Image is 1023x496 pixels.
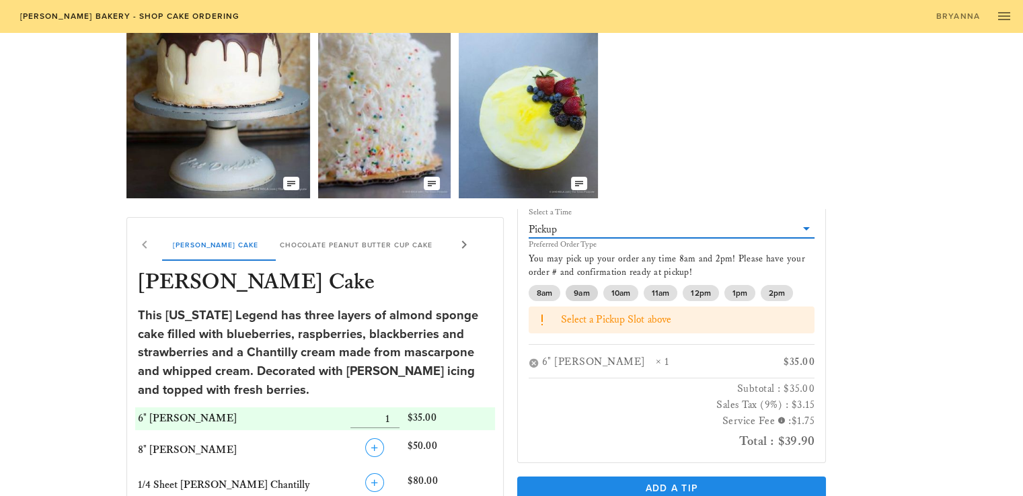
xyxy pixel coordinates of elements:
[269,229,443,261] div: Chocolate Peanut Butter Cup Cake
[19,11,239,21] span: [PERSON_NAME] Bakery - Shop Cake Ordering
[11,7,248,26] a: [PERSON_NAME] Bakery - Shop Cake Ordering
[138,306,492,399] div: This [US_STATE] Legend has three layers of almond sponge cake filled with blueberries, raspberrie...
[529,208,815,216] div: Select a Time
[138,479,310,491] span: 1/4 Sheet [PERSON_NAME] Chantilly
[529,241,815,249] div: Preferred Order Type
[529,224,557,236] div: Pickup
[135,269,495,298] h3: [PERSON_NAME] Cake
[652,285,669,301] span: 11am
[936,11,980,21] span: Bryanna
[574,285,589,301] span: 9am
[529,253,815,280] p: You may pick up your order any time 8am and 2pm! Please have your order # and confirmation ready ...
[927,7,988,26] a: Bryanna
[537,285,552,301] span: 8am
[138,412,237,425] span: 6" [PERSON_NAME]
[542,356,656,370] div: 6" [PERSON_NAME]
[792,415,815,427] span: $1.75
[162,229,269,261] div: [PERSON_NAME] Cake
[529,413,815,430] h3: Service Fee :
[529,220,815,238] div: Pickup
[656,356,747,370] div: × 1
[528,483,816,494] span: Add a Tip
[529,397,815,413] h3: Sales Tax (9%) : $3.15
[405,436,495,465] div: $50.00
[529,430,815,452] h2: Total : $39.90
[611,285,630,301] span: 10am
[405,407,495,430] div: $35.00
[561,313,672,326] span: Select a Pickup Slot above
[769,285,785,301] span: 2pm
[529,381,815,397] h3: Subtotal : $35.00
[691,285,710,301] span: 12pm
[732,285,747,301] span: 1pm
[443,229,594,261] div: Chocolate Butter Pecan Cake
[138,444,237,456] span: 8" [PERSON_NAME]
[747,356,814,370] div: $35.00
